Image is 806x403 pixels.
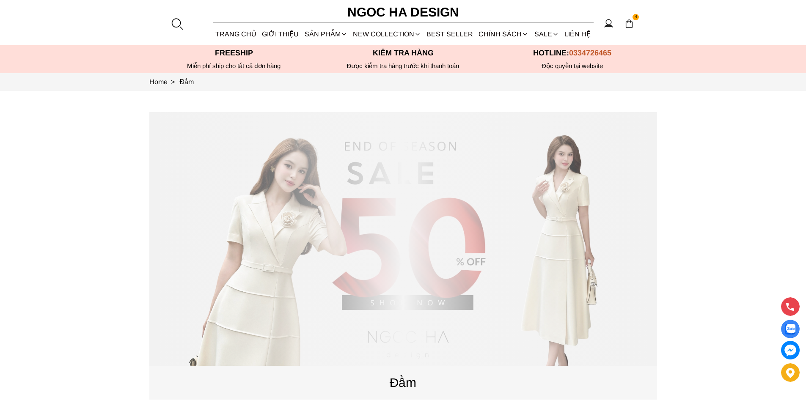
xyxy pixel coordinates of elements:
[781,320,800,338] a: Display image
[350,23,424,45] a: NEW COLLECTION
[149,78,180,85] a: Link to Home
[340,2,467,22] a: Ngoc Ha Design
[569,49,611,57] span: 0334726465
[149,373,657,392] p: Đầm
[531,23,561,45] a: SALE
[259,23,302,45] a: GIỚI THIỆU
[213,23,259,45] a: TRANG CHỦ
[180,78,194,85] a: Link to Đầm
[561,23,593,45] a: LIÊN HỆ
[488,62,657,70] h6: Độc quyền tại website
[373,49,434,57] font: Kiểm tra hàng
[302,23,350,45] div: SẢN PHẨM
[149,49,319,58] p: Freeship
[785,324,795,334] img: Display image
[488,49,657,58] p: Hotline:
[319,62,488,70] p: Được kiểm tra hàng trước khi thanh toán
[624,19,634,28] img: img-CART-ICON-ksit0nf1
[168,78,178,85] span: >
[781,341,800,359] a: messenger
[476,23,531,45] div: Chính sách
[149,62,319,70] div: Miễn phí ship cho tất cả đơn hàng
[633,14,639,21] span: 4
[424,23,476,45] a: BEST SELLER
